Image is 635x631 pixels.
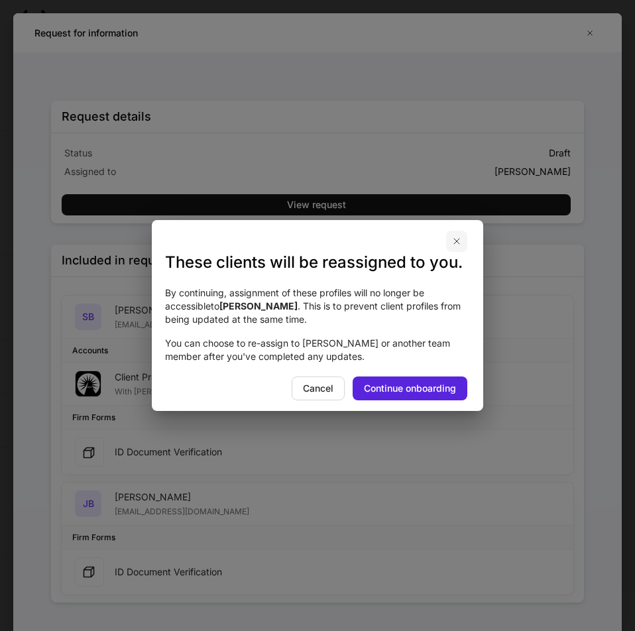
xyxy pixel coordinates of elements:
div: Cancel [303,382,333,395]
p: You can choose to re-assign to [PERSON_NAME] or another team member after you've completed any up... [165,337,470,363]
button: Continue onboarding [353,376,467,400]
h3: These clients will be reassigned to you. [165,252,470,273]
div: Continue onboarding [364,382,456,395]
p: By continuing, assignment of these profiles will no longer be accessible to . This is to prevent ... [165,286,470,326]
strong: [PERSON_NAME] [219,300,298,312]
button: Cancel [292,376,345,400]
